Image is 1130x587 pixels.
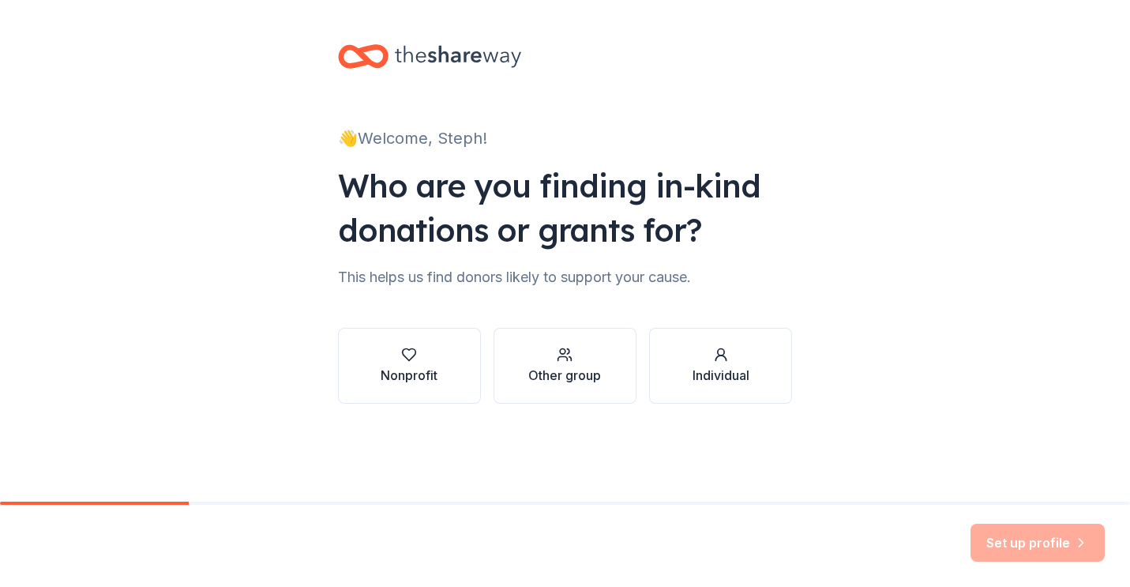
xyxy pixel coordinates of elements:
[494,328,636,404] button: Other group
[693,366,749,385] div: Individual
[338,328,481,404] button: Nonprofit
[338,164,793,252] div: Who are you finding in-kind donations or grants for?
[338,265,793,290] div: This helps us find donors likely to support your cause.
[649,328,792,404] button: Individual
[338,126,793,151] div: 👋 Welcome, Steph!
[528,366,601,385] div: Other group
[381,366,437,385] div: Nonprofit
